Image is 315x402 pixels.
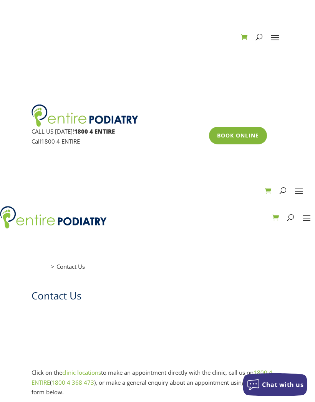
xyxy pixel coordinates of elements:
span: Contact Us [56,263,85,270]
a: 1800 4 368 473 [51,379,94,386]
img: logo (1) [31,104,138,127]
p: CALL US [DATE]! [31,127,204,137]
button: Chat with us [243,373,307,396]
nav: breadcrumb [31,261,283,277]
a: clinic locations [62,369,101,376]
a: Entire Podiatry [31,121,138,128]
span: 1800 4 ENTIRE [74,127,115,135]
p: Call [31,137,204,147]
a: 1800 4 ENTIRE [41,137,80,145]
a: Home [31,263,48,270]
span: Chat with us [262,380,303,389]
a: 1800 4 ENTIRE [31,369,272,386]
a: Book Online [209,127,267,144]
p: Click on the to make an appointment directly with the clinic, call us on ( ), or make a general e... [31,368,283,397]
h1: Contact Us [31,289,283,306]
